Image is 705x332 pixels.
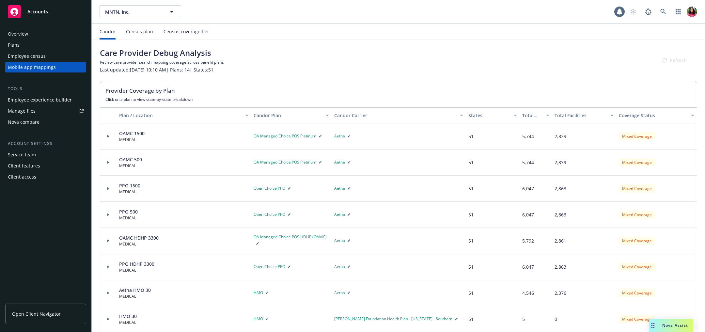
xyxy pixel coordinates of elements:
div: 0 [555,316,557,323]
a: Employee experience builder [5,95,86,105]
div: 5 [522,316,525,323]
a: Employee census [5,51,86,61]
div: Mixed Coverage [619,158,655,166]
div: Mixed Coverage [619,315,655,323]
span: Aetna [334,212,345,217]
div: 2,376 [555,290,566,296]
div: 6,047 [522,263,534,270]
span: 51 [468,212,474,218]
div: Toggle Row Expanded [100,176,117,202]
div: Total Providers [522,112,542,119]
a: Client features [5,161,86,171]
div: MEDICAL [119,267,154,273]
div: HMO 30 [119,313,137,320]
span: 51 [468,185,474,192]
span: 51 [468,238,474,244]
a: Start snowing [627,5,640,18]
button: Plan / Location [117,108,251,123]
div: 2,839 [555,133,566,140]
div: Employee experience builder [8,95,72,105]
span: Aetna [334,159,345,165]
div: 5,744 [522,159,534,166]
span: MNTN, Inc. [105,8,162,15]
a: Service team [5,150,86,160]
button: Nova Assist [649,319,693,332]
div: Mixed Coverage [619,132,655,140]
div: MEDICAL [119,241,159,247]
div: MEDICAL [119,163,142,168]
div: Tools [5,86,86,92]
div: 5,792 [522,237,534,244]
a: Overview [5,29,86,39]
div: 2,839 [555,159,566,166]
div: MEDICAL [119,320,137,325]
div: Census plan [126,29,153,34]
div: Toggle Row Expanded [100,228,117,254]
a: Mobile app mappings [5,62,86,72]
span: Open Choice PPO [254,185,285,191]
span: OA Managed Choice POS Platinum [254,159,316,165]
div: Mixed Coverage [619,211,655,219]
div: Account settings [5,140,86,147]
div: 2,863 [555,211,566,218]
div: Toggle Row Expanded [100,202,117,228]
div: MEDICAL [119,215,138,221]
div: Total Facilities [555,112,607,119]
div: MEDICAL [119,137,145,142]
span: HMO [254,316,263,322]
button: Total Providers [520,108,552,123]
div: PPO 1500 [119,182,140,189]
button: MNTN, Inc. [100,5,181,18]
div: Candor [100,29,116,34]
span: 51 [468,159,474,166]
span: Aetna [334,264,345,269]
a: Accounts [5,3,86,21]
p: Last updated: [DATE] 10:10 AM | Plans: 14 | States: 51 [100,66,224,73]
span: Aetna [334,238,345,243]
div: Toggle Row Expanded [100,123,117,150]
span: Open Client Navigator [12,310,61,317]
div: 5,744 [522,133,534,140]
div: OAMC 500 [119,156,142,163]
span: Open Choice PPO [254,212,285,217]
p: Click on a plan to view state-by-state breakdown [105,97,692,102]
a: Plans [5,40,86,50]
span: 51 [468,133,474,139]
a: Client access [5,172,86,182]
div: MEDICAL [119,189,140,195]
a: Report a Bug [642,5,655,18]
span: OA Managed Choice POS HDHP (OAMC) [254,234,327,240]
div: 6,047 [522,185,534,192]
div: Candor Carrier [334,112,456,119]
span: OA Managed Choice POS Platinum [254,133,316,139]
div: 2,861 [555,237,566,244]
div: Candor Plan [254,112,322,119]
div: Plans [8,40,20,50]
div: States [468,112,510,119]
button: Candor Carrier [332,108,466,123]
p: Review care provider search mapping coverage across benefit plans [100,59,224,65]
h1: Care Provider Debug Analysis [100,48,224,58]
a: Search [657,5,670,18]
span: Accounts [27,9,48,14]
div: PPO 500 [119,208,138,215]
span: 51 [468,290,474,296]
button: Total Facilities [552,108,617,123]
div: Coverage Status [619,112,687,119]
button: Candor Plan [251,108,332,123]
button: States [466,108,520,123]
div: MEDICAL [119,293,151,299]
div: OAMC 1500 [119,130,145,137]
span: Aetna [334,290,345,295]
div: Client access [8,172,36,182]
div: Toggle Row Expanded [100,150,117,176]
img: photo [687,7,697,17]
div: Mixed Coverage [619,263,655,271]
span: 51 [468,316,474,322]
div: Plan / Location [119,112,241,119]
div: Census coverage tier [164,29,209,34]
div: Drag to move [649,319,657,332]
span: 51 [468,264,474,270]
div: Employee census [8,51,46,61]
div: OAMC HDHP 3300 [119,234,159,241]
